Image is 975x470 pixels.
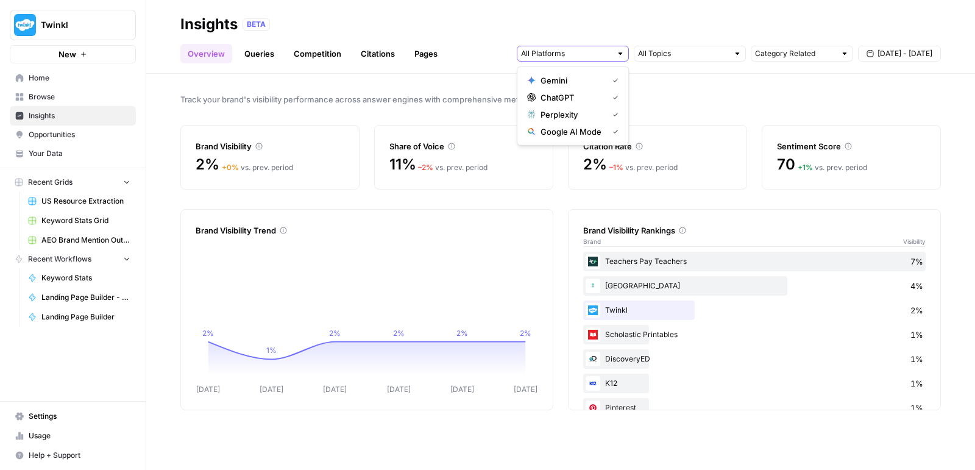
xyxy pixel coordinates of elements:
div: Teachers Pay Teachers [583,252,926,271]
img: av53213tf5alww817zhqdz17k4vn [586,352,600,366]
div: Brand Visibility Rankings [583,224,926,237]
a: Insights [10,106,136,126]
tspan: 2% [329,329,341,338]
span: Home [29,73,130,84]
img: ja0l5aodunupuon514a7gas9h0db [586,376,600,391]
span: AEO Brand Mention Outreach [41,235,130,246]
img: xi6qly8mjhp1d4wf5sy8qe0i64ba [586,279,600,293]
button: New [10,45,136,63]
button: Recent Grids [10,173,136,191]
span: Your Data [29,148,130,159]
div: Twinkl [583,301,926,320]
a: Keyword Stats Grid [23,211,136,230]
a: Home [10,68,136,88]
span: Gemini [541,74,603,87]
img: 5bjvgvsvtqzpvnn5k4aed1ajqz40 [586,303,600,318]
a: Landing Page Builder - Alt 1 [23,288,136,307]
img: ntnpoh0t3domv7x64t71pt02hnf3 [586,254,600,269]
div: Share of Voice [389,140,538,152]
span: Landing Page Builder - Alt 1 [41,292,130,303]
button: Help + Support [10,446,136,465]
div: vs. prev. period [798,162,867,173]
tspan: 2% [520,329,531,338]
div: [GEOGRAPHIC_DATA] [583,276,926,296]
span: US Resource Extraction [41,196,130,207]
a: Queries [237,44,282,63]
span: 1% [910,329,923,341]
div: K12 [583,374,926,393]
tspan: [DATE] [450,385,474,394]
button: [DATE] - [DATE] [858,46,941,62]
span: Google AI Mode [541,126,603,138]
span: 70 [777,155,795,174]
div: Brand Visibility [196,140,344,152]
span: ChatGPT [541,91,603,104]
span: 1% [910,353,923,365]
span: Settings [29,411,130,422]
a: Your Data [10,144,136,163]
a: Browse [10,87,136,107]
span: Brand [583,237,601,246]
span: [DATE] - [DATE] [877,48,932,59]
span: Perplexity [541,109,603,121]
span: 2% [196,155,219,174]
span: Insights [29,110,130,121]
div: DiscoveryED [583,349,926,369]
button: Recent Workflows [10,250,136,268]
tspan: 2% [202,329,214,338]
span: – 2 % [418,163,433,172]
span: Keyword Stats [41,272,130,283]
span: New [58,48,76,60]
tspan: [DATE] [387,385,411,394]
span: – 1 % [609,163,623,172]
span: 2% [583,155,607,174]
input: All Platforms [521,48,611,60]
a: US Resource Extraction [23,191,136,211]
a: Settings [10,407,136,426]
button: Workspace: Twinkl [10,10,136,40]
span: + 0 % [222,163,239,172]
span: 2% [910,304,923,316]
tspan: 2% [393,329,405,338]
div: vs. prev. period [609,162,678,173]
a: Pages [407,44,445,63]
span: Recent Grids [28,177,73,188]
div: Insights [180,15,238,34]
span: 1% [910,402,923,414]
span: + 1 % [798,163,813,172]
a: Usage [10,426,136,446]
div: Brand Visibility Trend [196,224,538,237]
input: Category Related [755,48,835,60]
a: Keyword Stats [23,268,136,288]
a: Citations [353,44,402,63]
tspan: [DATE] [196,385,220,394]
div: Sentiment Score [777,140,926,152]
span: Track your brand's visibility performance across answer engines with comprehensive metrics. [180,93,941,105]
input: All Topics [638,48,728,60]
div: vs. prev. period [222,162,293,173]
span: Opportunities [29,129,130,140]
span: Keyword Stats Grid [41,215,130,226]
div: Citation Rate [583,140,732,152]
a: Competition [286,44,349,63]
a: Opportunities [10,125,136,144]
span: 11% [389,155,416,174]
tspan: [DATE] [514,385,537,394]
a: AEO Brand Mention Outreach [23,230,136,250]
a: Overview [180,44,232,63]
tspan: 1% [266,346,277,355]
tspan: [DATE] [260,385,283,394]
tspan: [DATE] [323,385,347,394]
div: BETA [243,18,270,30]
span: Help + Support [29,450,130,461]
div: Scholastic Printables [583,325,926,344]
span: Twinkl [41,19,115,31]
tspan: 2% [456,329,468,338]
span: Recent Workflows [28,254,91,265]
img: Twinkl Logo [14,14,36,36]
span: 4% [910,280,923,292]
div: Pinterest [583,398,926,418]
span: Browse [29,91,130,102]
img: 5dxewzloqdp1e0kk5j9hxt0xt35f [586,327,600,342]
span: Visibility [903,237,926,246]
